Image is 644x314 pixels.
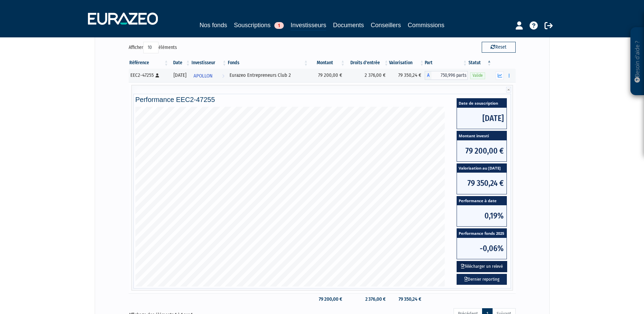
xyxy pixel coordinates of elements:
[227,57,309,69] th: Fonds: activer pour trier la colonne par ordre croissant
[457,99,507,108] span: Date de souscription
[457,173,507,194] span: 79 350,24 €
[274,22,284,29] span: 1
[457,108,507,129] span: [DATE]
[309,57,346,69] th: Montant: activer pour trier la colonne par ordre croissant
[155,73,159,77] i: [Français] Personne physique
[431,71,468,80] span: 750,996 parts
[457,238,507,259] span: -0,06%
[482,42,516,53] button: Reset
[389,69,425,82] td: 79 350,24 €
[291,20,326,31] a: Investisseurs
[346,293,389,305] td: 2 376,00 €
[425,71,431,80] span: A
[135,96,509,103] h4: Performance EEC2-47255
[129,57,169,69] th: Référence : activer pour trier la colonne par ordre croissant
[470,72,485,79] span: Valide
[457,196,507,206] span: Performance à date
[457,140,507,161] span: 79 200,00 €
[389,57,425,69] th: Valorisation: activer pour trier la colonne par ordre croissant
[457,274,507,285] a: Dernier reporting
[171,72,188,79] div: [DATE]
[309,293,346,305] td: 79 200,00 €
[633,31,641,92] p: Besoin d'aide ?
[191,69,227,82] a: APOLLON
[143,42,159,53] select: Afficheréléments
[468,57,492,69] th: Statut : activer pour trier la colonne par ordre d&eacute;croissant
[457,131,507,140] span: Montant investi
[457,261,507,272] button: Télécharger un relevé
[425,71,468,80] div: A - Eurazeo Entrepreneurs Club 2
[194,70,213,82] span: APOLLON
[169,57,191,69] th: Date: activer pour trier la colonne par ordre croissant
[457,229,507,238] span: Performance fonds 2025
[309,69,346,82] td: 79 200,00 €
[389,293,425,305] td: 79 350,24 €
[191,57,227,69] th: Investisseur: activer pour trier la colonne par ordre croissant
[130,72,167,79] div: EEC2-47255
[425,57,468,69] th: Part: activer pour trier la colonne par ordre croissant
[346,69,389,82] td: 2 376,00 €
[333,20,364,30] a: Documents
[222,70,224,82] i: Voir l'investisseur
[88,13,158,25] img: 1732889491-logotype_eurazeo_blanc_rvb.png
[229,72,306,79] div: Eurazeo Entrepreneurs Club 2
[408,20,444,30] a: Commissions
[346,57,389,69] th: Droits d'entrée: activer pour trier la colonne par ordre croissant
[371,20,401,30] a: Conseillers
[200,20,227,30] a: Nos fonds
[457,164,507,173] span: Valorisation au [DATE]
[234,20,284,30] a: Souscriptions1
[457,205,507,226] span: 0,19%
[129,42,177,53] label: Afficher éléments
